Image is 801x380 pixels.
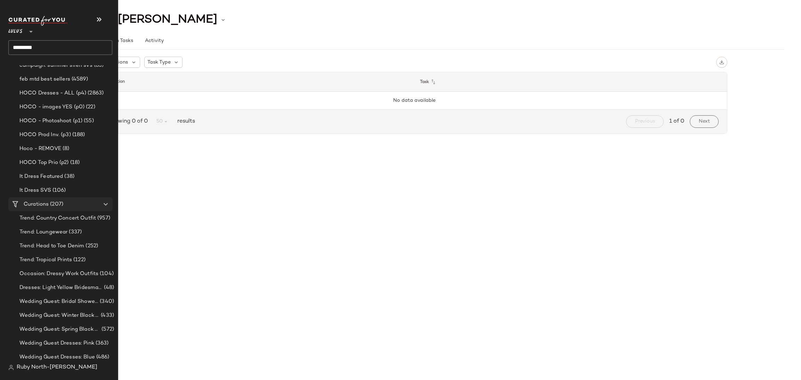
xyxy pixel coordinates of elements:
span: HOCO - Photoshoot (p1) [19,117,82,125]
span: (18) [69,159,80,167]
span: 1 of 0 [669,117,684,126]
span: Task Type [147,59,171,66]
span: Dresses: Light Yellow Bridesmaid Dresses [19,284,103,292]
span: Showing 0 of 0 [107,117,151,126]
span: HOCO Dresses - ALL (p4) [19,89,86,97]
span: (188) [71,131,85,139]
span: (55) [82,117,94,125]
span: Lulus [8,24,23,36]
span: Wedding Guest Dresses: Blue [19,353,95,361]
span: (8) [61,145,69,153]
span: Curations [24,200,49,208]
span: It Dress SVS [19,187,51,195]
span: Trend: Tropical Prints [19,256,72,264]
img: svg%3e [719,60,724,65]
span: (22) [84,103,95,111]
span: (2863) [86,89,104,97]
span: Ruby North-[PERSON_NAME] [17,363,97,372]
span: (340) [98,298,114,306]
span: Wedding Guest: Bridal Shower Guest [19,298,98,306]
span: (4589) [70,75,88,83]
span: Trend: Country Concert Outfit [19,214,96,222]
span: Trend: Loungewear [19,228,67,236]
span: feb mtd best sellers [19,75,70,83]
span: Trend: Head to Toe Denim [19,242,84,250]
th: Curation [102,72,414,92]
span: (957) [96,214,110,222]
th: Task [414,72,727,92]
span: Wedding Guest: Spring Black Tie [19,325,100,333]
td: No data available [102,92,727,110]
span: results [175,117,195,126]
span: Wedding Guest Dresses: Pink [19,339,94,347]
span: (363) [94,339,109,347]
span: Next [698,119,710,124]
span: (85) [92,61,104,69]
span: (252) [84,242,98,250]
span: It Dress Featured [19,173,63,181]
span: HOCO Top Prio (p2) [19,159,69,167]
span: (433) [99,312,114,320]
span: (104) [98,270,114,278]
img: svg%3e [8,365,14,370]
span: (106) [51,187,66,195]
span: HOCO - images YES (p0) [19,103,84,111]
span: (48) [103,284,114,292]
span: Hoco - REMOVE [19,145,61,153]
img: cfy_white_logo.C9jOOHJF.svg [8,16,67,26]
span: HOCO Prod Inv. (p3) [19,131,71,139]
span: (486) [95,353,110,361]
span: (572) [100,325,114,333]
span: (207) [49,200,63,208]
span: Ruby North-[PERSON_NAME] [47,13,217,26]
span: (122) [72,256,86,264]
span: Wedding Guest: Winter Black Tie [19,312,99,320]
span: campaign: summer siren svs [19,61,92,69]
span: Occasion: Dressy Work Outfits [19,270,98,278]
span: Activity [145,38,164,44]
span: (337) [67,228,82,236]
button: Next [690,115,719,128]
span: (38) [63,173,74,181]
